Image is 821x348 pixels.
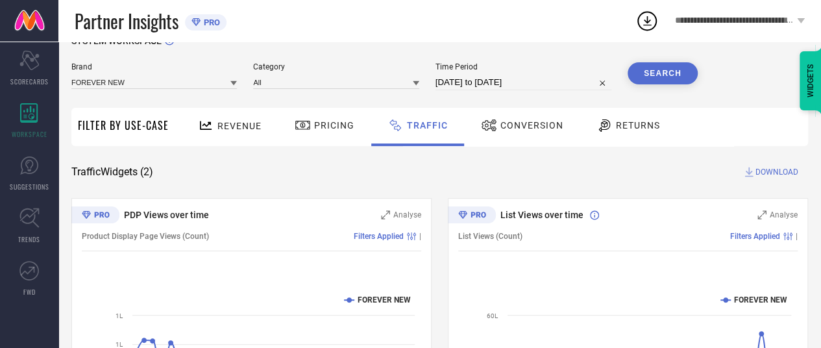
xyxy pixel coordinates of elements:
[734,295,787,304] text: FOREVER NEW
[730,232,780,241] span: Filters Applied
[393,210,421,219] span: Analyse
[314,120,354,130] span: Pricing
[201,18,220,27] span: PRO
[755,166,798,179] span: DOWNLOAD
[628,62,698,84] button: Search
[358,295,411,304] text: FOREVER NEW
[487,312,498,319] text: 60L
[75,8,178,34] span: Partner Insights
[217,121,262,131] span: Revenue
[253,62,419,71] span: Category
[10,77,49,86] span: SCORECARDS
[796,232,798,241] span: |
[448,206,496,226] div: Premium
[407,120,448,130] span: Traffic
[435,75,611,90] input: Select time period
[116,341,123,348] text: 1L
[82,232,209,241] span: Product Display Page Views (Count)
[10,182,49,192] span: SUGGESTIONS
[757,210,766,219] svg: Zoom
[78,118,169,133] span: Filter By Use-Case
[12,129,47,139] span: WORKSPACE
[770,210,798,219] span: Analyse
[435,62,611,71] span: Time Period
[419,232,421,241] span: |
[616,120,660,130] span: Returns
[381,210,390,219] svg: Zoom
[500,210,583,220] span: List Views over time
[71,166,153,179] span: Traffic Widgets ( 2 )
[458,232,522,241] span: List Views (Count)
[71,62,237,71] span: Brand
[354,232,404,241] span: Filters Applied
[635,9,659,32] div: Open download list
[500,120,563,130] span: Conversion
[124,210,209,220] span: PDP Views over time
[116,312,123,319] text: 1L
[23,287,36,297] span: FWD
[71,206,119,226] div: Premium
[18,234,40,244] span: TRENDS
